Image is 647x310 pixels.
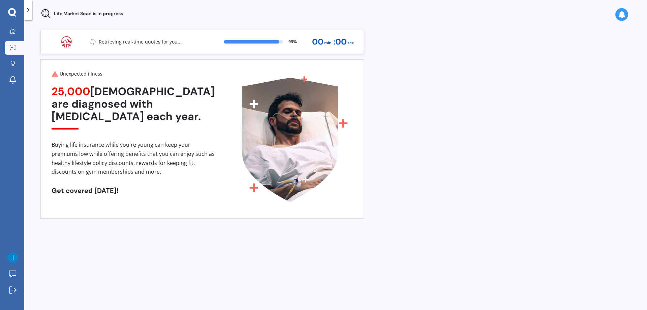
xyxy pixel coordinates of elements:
img: ACg8ocKNtkEL5kqU7vsumI5y_MnjGuGPY2sKEP4rGn6NcYnvh1_tpA=s96-c [8,253,18,263]
p: Retrieving real-time quotes for you... [99,38,182,45]
div: Life Market Scan is in progress [40,8,123,19]
span: 93 % [288,38,297,45]
div: Buying life insurance while you're young can keep your premiums low while offering benefits that ... [52,140,215,176]
div: [DEMOGRAPHIC_DATA] are diagnosed with [MEDICAL_DATA] each year. [52,85,215,130]
span: sec [347,38,354,48]
span: : 00 [333,37,347,47]
span: 25,000 [52,84,90,98]
div: Unexpected illness [52,71,215,77]
span: min [324,38,332,48]
img: unexpected illness [215,71,358,208]
span: Get covered [DATE]! [52,186,119,195]
span: 00 [312,37,323,47]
